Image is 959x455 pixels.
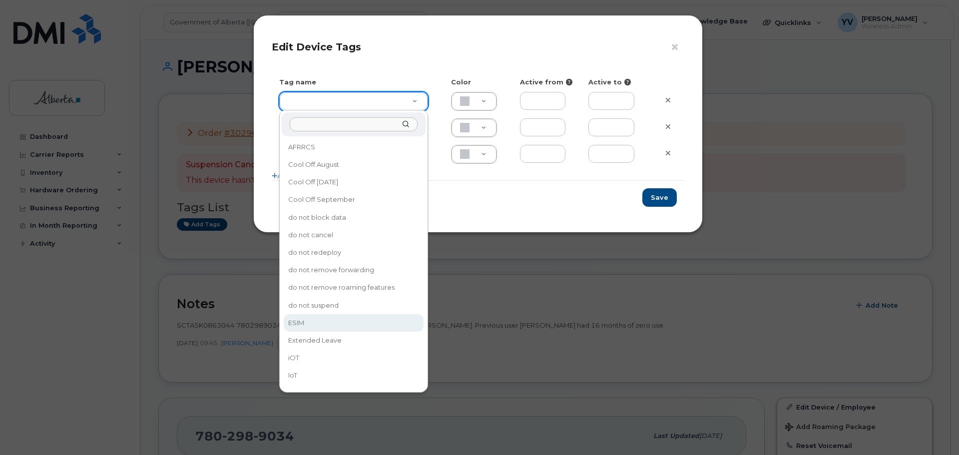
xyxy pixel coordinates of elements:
[285,157,423,172] div: Cool Off August
[285,386,423,401] div: Long Term Disability Leave
[285,174,423,190] div: Cool Off [DATE]
[285,315,423,331] div: ESIM
[285,210,423,225] div: do not block data
[285,192,423,208] div: Cool Off September
[285,368,423,384] div: IoT
[285,333,423,348] div: Extended Leave
[285,350,423,366] div: iOT
[285,262,423,278] div: do not remove forwarding
[285,139,423,155] div: AFRRCS
[285,245,423,260] div: do not redeploy
[285,227,423,243] div: do not cancel
[285,280,423,296] div: do not remove roaming features
[285,298,423,313] div: do not suspend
